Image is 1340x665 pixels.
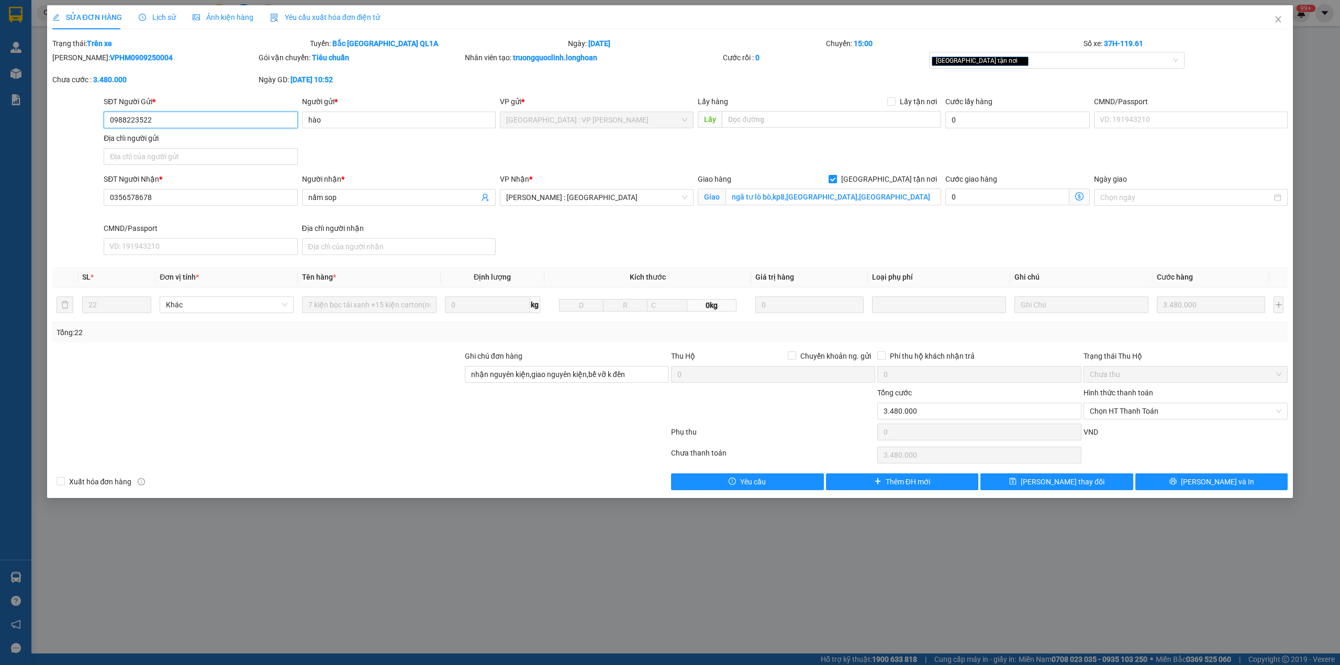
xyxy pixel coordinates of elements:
[1019,58,1024,63] span: close
[559,299,604,312] input: D
[506,112,687,128] span: Hà Nội : VP Hoàng Mai
[1274,296,1283,313] button: plus
[1135,473,1288,490] button: printer[PERSON_NAME] và In
[755,53,760,62] b: 0
[160,273,199,281] span: Đơn vị tính
[588,39,610,48] b: [DATE]
[302,296,436,313] input: VD: Bàn, Ghế
[755,296,864,313] input: 0
[309,38,567,49] div: Tuyến:
[725,189,941,205] input: Giao tận nơi
[500,175,529,183] span: VP Nhận
[82,273,91,281] span: SL
[474,273,511,281] span: Định lượng
[1157,273,1193,281] span: Cước hàng
[896,96,941,107] span: Lấy tận nơi
[465,52,721,63] div: Nhân viên tạo:
[193,13,253,21] span: Ảnh kiện hàng
[139,14,146,21] span: clock-circle
[980,473,1133,490] button: save[PERSON_NAME] thay đổi
[698,189,725,205] span: Giao
[138,478,145,485] span: info-circle
[698,175,731,183] span: Giao hàng
[302,173,496,185] div: Người nhận
[854,39,873,48] b: 15:00
[722,111,941,128] input: Dọc đường
[270,13,381,21] span: Yêu cầu xuất hóa đơn điện tử
[57,296,73,313] button: delete
[93,75,127,84] b: 3.480.000
[1021,476,1104,487] span: [PERSON_NAME] thay đổi
[166,297,287,313] span: Khác
[1014,296,1148,313] input: Ghi Chú
[687,299,736,312] span: 0kg
[1094,96,1288,107] div: CMND/Passport
[603,299,647,312] input: R
[1100,192,1272,203] input: Ngày giao
[1104,39,1143,48] b: 37H-119.61
[886,476,930,487] span: Thêm ĐH mới
[1010,267,1153,287] th: Ghi chú
[110,53,173,62] b: VPHM0909250004
[755,273,794,281] span: Giá trị hàng
[1090,403,1281,419] span: Chọn HT Thanh Toán
[671,473,824,490] button: exclamation-circleYêu cầu
[302,273,336,281] span: Tên hàng
[670,426,876,445] div: Phụ thu
[500,96,694,107] div: VP gửi
[1169,478,1177,486] span: printer
[723,52,927,63] div: Cước rồi :
[698,111,722,128] span: Lấy
[530,296,540,313] span: kg
[481,193,489,202] span: user-add
[270,14,278,22] img: icon
[259,52,463,63] div: Gói vận chuyển:
[104,223,297,234] div: CMND/Passport
[1084,389,1153,397] label: Hình thức thanh toán
[104,96,297,107] div: SĐT Người Gửi
[1094,175,1127,183] label: Ngày giao
[945,189,1069,205] input: Cước giao hàng
[506,190,687,205] span: Hồ Chí Minh : Kho Quận 12
[1009,478,1017,486] span: save
[567,38,825,49] div: Ngày:
[1181,476,1254,487] span: [PERSON_NAME] và In
[52,13,122,21] span: SỬA ĐƠN HÀNG
[259,74,463,85] div: Ngày GD:
[312,53,349,62] b: Tiêu chuẩn
[513,53,597,62] b: truongquoclinh.longhoan
[1157,296,1265,313] input: 0
[1084,428,1098,436] span: VND
[139,13,176,21] span: Lịch sử
[671,352,695,360] span: Thu Hộ
[698,97,728,106] span: Lấy hàng
[630,273,666,281] span: Kích thước
[1075,192,1084,201] span: dollar-circle
[647,299,687,312] input: C
[670,447,876,465] div: Chưa thanh toán
[52,74,256,85] div: Chưa cước :
[1274,15,1282,24] span: close
[302,96,496,107] div: Người gửi
[87,39,112,48] b: Trên xe
[465,366,669,383] input: Ghi chú đơn hàng
[1090,367,1281,382] span: Chưa thu
[825,38,1083,49] div: Chuyến:
[945,112,1090,128] input: Cước lấy hàng
[51,38,309,49] div: Trạng thái:
[837,173,941,185] span: [GEOGRAPHIC_DATA] tận nơi
[945,97,992,106] label: Cước lấy hàng
[302,238,496,255] input: Địa chỉ của người nhận
[868,267,1010,287] th: Loại phụ phí
[874,478,881,486] span: plus
[104,132,297,144] div: Địa chỉ người gửi
[945,175,997,183] label: Cước giao hàng
[291,75,333,84] b: [DATE] 10:52
[332,39,438,48] b: Bắc [GEOGRAPHIC_DATA] QL1A
[729,478,736,486] span: exclamation-circle
[886,350,979,362] span: Phí thu hộ khách nhận trả
[52,52,256,63] div: [PERSON_NAME]:
[57,327,517,338] div: Tổng: 22
[877,389,912,397] span: Tổng cước
[932,57,1029,66] span: [GEOGRAPHIC_DATA] tận nơi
